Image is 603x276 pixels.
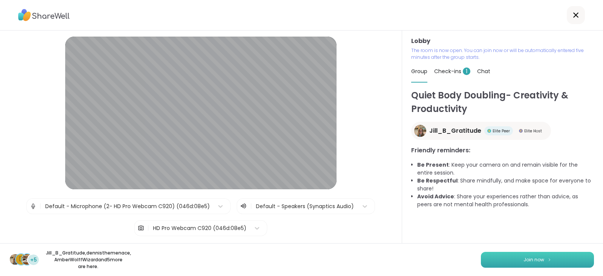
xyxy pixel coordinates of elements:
h3: Lobby [411,37,594,46]
span: 1 [463,67,470,75]
button: Join now [481,252,594,268]
span: +5 [30,256,37,264]
div: Default - Microphone (2- HD Pro Webcam C920) (046d:08e5) [45,202,210,210]
li: : Share mindfully, and make space for everyone to share! [417,177,594,193]
img: AmberWolffWizard [22,254,32,265]
p: The room is now open. You can join now or will be automatically entered five minutes after the gr... [411,47,594,61]
img: Jill_B_Gratitude [10,254,20,265]
span: | [250,202,252,211]
span: d [19,255,23,264]
span: | [40,199,41,214]
span: Elite Peer [493,128,510,134]
b: Be Respectful [417,177,458,184]
h3: Friendly reminders: [411,146,594,155]
b: Be Present [417,161,449,169]
p: Jill_B_Gratitude , dennisthemenace , AmberWolffWizard and 5 more are here. [46,250,130,270]
span: Join now [523,256,544,263]
span: Chat [477,67,490,75]
span: Group [411,67,427,75]
b: Avoid Advice [417,193,454,200]
h1: Quiet Body Doubling- Creativity & Productivity [411,89,594,116]
li: : Keep your camera on and remain visible for the entire session. [417,161,594,177]
img: ShareWell Logo [18,6,70,24]
img: Elite Peer [487,129,491,133]
div: HD Pro Webcam C920 (046d:08e5) [153,224,246,232]
img: ShareWell Logomark [547,258,552,262]
span: Check-ins [434,67,470,75]
span: | [147,221,149,236]
li: : Share your experiences rather than advice, as peers are not mental health professionals. [417,193,594,209]
img: Elite Host [519,129,523,133]
span: Jill_B_Gratitude [429,126,481,135]
a: Jill_B_GratitudeJill_B_GratitudeElite PeerElite PeerElite HostElite Host [411,122,551,140]
img: Jill_B_Gratitude [414,125,426,137]
img: Camera [138,221,144,236]
span: Elite Host [524,128,542,134]
img: Microphone [30,199,37,214]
